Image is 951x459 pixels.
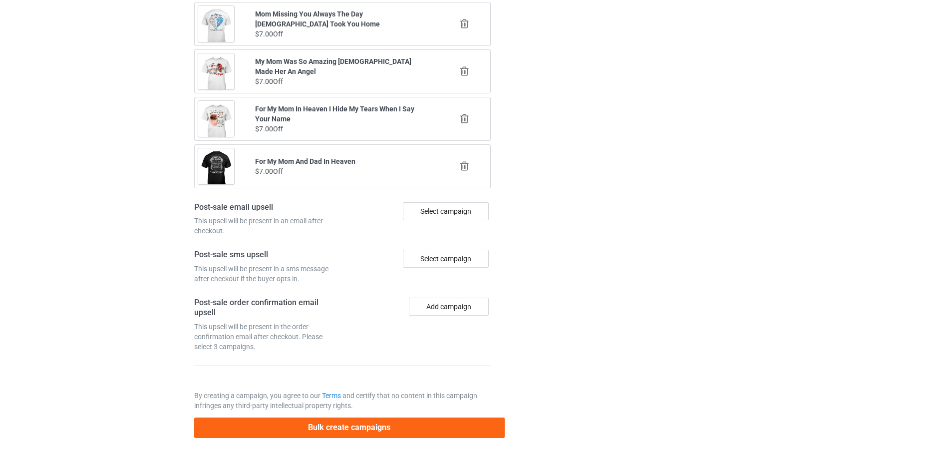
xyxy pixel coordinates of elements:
h4: Post-sale sms upsell [194,250,339,260]
div: $7.00 Off [255,76,430,86]
div: $7.00 Off [255,166,430,176]
b: My Mom Was So Amazing [DEMOGRAPHIC_DATA] Made Her An Angel [255,57,411,75]
div: Select campaign [403,202,489,220]
b: For My Mom And Dad In Heaven [255,157,355,165]
a: Terms [322,392,341,400]
h4: Post-sale order confirmation email upsell [194,298,339,318]
p: By creating a campaign, you agree to our and certify that no content in this campaign infringes a... [194,391,491,411]
div: This upsell will be present in the order confirmation email after checkout. Please select 3 campa... [194,322,339,352]
b: Mom Missing You Always The Day [DEMOGRAPHIC_DATA] Took You Home [255,10,380,28]
b: For My Mom In Heaven I Hide My Tears When I Say Your Name [255,105,414,123]
button: Add campaign [409,298,489,316]
div: $7.00 Off [255,29,430,39]
div: $7.00 Off [255,124,430,134]
div: Select campaign [403,250,489,268]
button: Bulk create campaigns [194,418,505,438]
div: This upsell will be present in an email after checkout. [194,216,339,236]
h4: Post-sale email upsell [194,202,339,213]
div: This upsell will be present in a sms message after checkout if the buyer opts in. [194,264,339,284]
